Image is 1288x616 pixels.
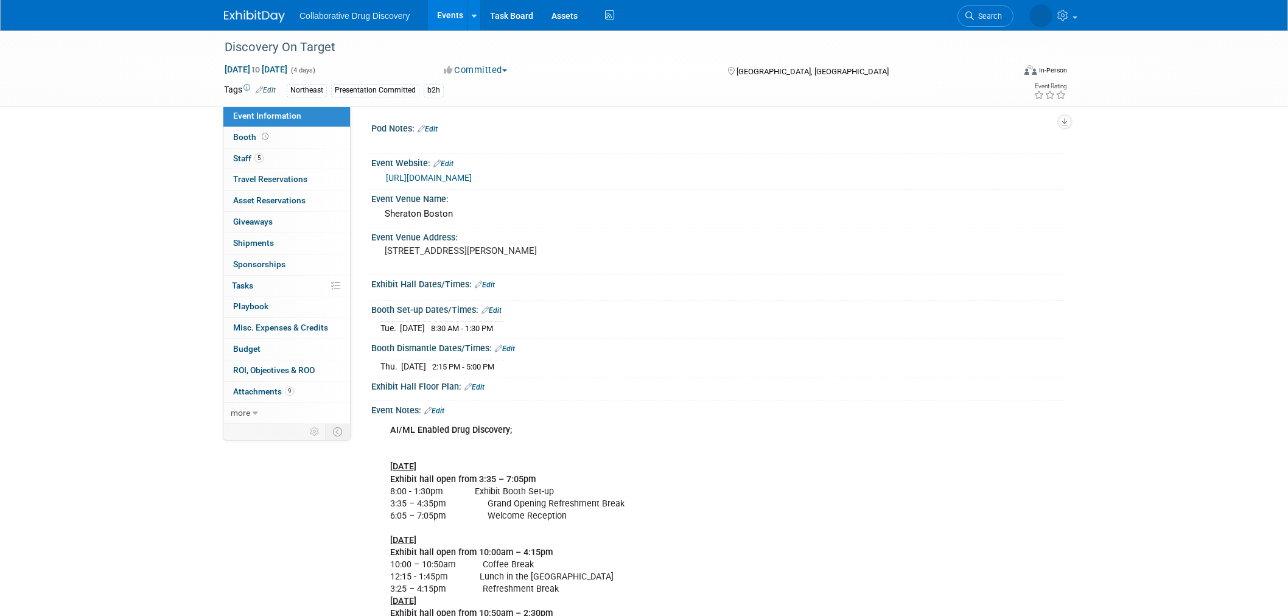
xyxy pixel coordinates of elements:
span: Attachments [233,387,294,396]
span: Playbook [233,301,268,311]
span: ROI, Objectives & ROO [233,365,315,375]
span: 5 [254,153,264,163]
div: Event Format [942,63,1067,82]
a: [URL][DOMAIN_NAME] [386,173,472,183]
span: Collaborative Drug Discovery [299,11,410,21]
div: Northeast [287,84,327,97]
td: [DATE] [401,360,426,373]
div: Event Venue Address: [371,228,1064,243]
pre: [STREET_ADDRESS][PERSON_NAME] [385,245,646,256]
div: Event Website: [371,154,1064,170]
a: Playbook [223,296,350,317]
span: more [231,408,250,418]
span: Tasks [232,281,253,290]
button: Committed [439,64,512,77]
u: [DATE] [390,461,416,472]
b: Exhibit hall open from 3:35 – 7:05pm [390,474,536,485]
span: 8:30 AM - 1:30 PM [431,324,493,333]
a: Staff5 [223,149,350,169]
a: Edit [424,407,444,415]
img: Ralf Felsner [1029,4,1052,27]
div: b2h [424,84,444,97]
span: Search [974,12,1002,21]
a: more [223,403,350,424]
span: [DATE] [DATE] [224,64,288,75]
a: Search [957,5,1013,27]
span: Budget [233,344,261,354]
a: Travel Reservations [223,169,350,190]
td: Thu. [380,360,401,373]
u: [DATE] [390,535,416,545]
a: Edit [481,306,502,315]
span: 2:15 PM - 5:00 PM [432,362,494,371]
a: Misc. Expenses & Credits [223,318,350,338]
span: 9 [285,387,294,396]
span: Asset Reservations [233,195,306,205]
div: Presentation Committed [331,84,419,97]
div: Discovery On Target [220,37,995,58]
a: Attachments9 [223,382,350,402]
div: Event Venue Name: [371,190,1064,205]
span: Event Information [233,111,301,121]
div: In-Person [1038,66,1067,75]
a: Edit [495,345,515,353]
span: [GEOGRAPHIC_DATA], [GEOGRAPHIC_DATA] [737,67,889,76]
td: Personalize Event Tab Strip [304,424,326,439]
a: Edit [464,383,485,391]
span: Shipments [233,238,274,248]
a: Giveaways [223,212,350,233]
a: Edit [433,159,453,168]
b: xhibit hall open from 10:00am – 4:15pm [395,547,553,558]
a: Edit [418,125,438,133]
img: Format-Inperson.png [1024,65,1037,75]
b: AI/ML Enabled Drug Discovery; [390,425,512,435]
div: Booth Dismantle Dates/Times: [371,339,1064,355]
a: ROI, Objectives & ROO [223,360,350,381]
a: Booth [223,127,350,148]
span: Travel Reservations [233,174,307,184]
span: (4 days) [290,66,315,74]
td: Tue. [380,321,400,334]
a: Edit [256,86,276,94]
span: Giveaways [233,217,273,226]
div: Pod Notes: [371,119,1064,135]
img: ExhibitDay [224,10,285,23]
span: to [250,65,262,74]
div: Exhibit Hall Floor Plan: [371,377,1064,393]
span: Staff [233,153,264,163]
a: Budget [223,339,350,360]
div: Event Notes: [371,401,1064,417]
span: Booth [233,132,271,142]
span: Misc. Expenses & Credits [233,323,328,332]
a: Event Information [223,106,350,127]
a: Shipments [223,233,350,254]
div: Sheraton Boston [380,205,1055,223]
a: Asset Reservations [223,191,350,211]
div: Event Rating [1034,83,1066,89]
u: [DATE] [390,596,416,606]
td: Tags [224,83,276,97]
div: Booth Set-up Dates/Times: [371,301,1064,317]
b: E [390,547,395,558]
a: Tasks [223,276,350,296]
a: Edit [475,281,495,289]
span: Booth not reserved yet [259,132,271,141]
a: Sponsorships [223,254,350,275]
span: Sponsorships [233,259,285,269]
td: Toggle Event Tabs [326,424,351,439]
td: [DATE] [400,321,425,334]
div: Exhibit Hall Dates/Times: [371,275,1064,291]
